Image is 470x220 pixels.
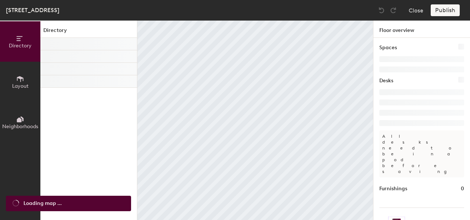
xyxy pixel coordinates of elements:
[2,123,38,130] span: Neighborhoods
[378,7,385,14] img: Undo
[390,7,397,14] img: Redo
[379,77,393,85] h1: Desks
[9,43,32,49] span: Directory
[12,83,29,89] span: Layout
[40,26,137,38] h1: Directory
[137,21,373,220] canvas: Map
[379,185,407,193] h1: Furnishings
[373,21,470,38] h1: Floor overview
[409,4,423,16] button: Close
[379,130,464,177] p: All desks need to be in a pod before saving
[461,185,464,193] h1: 0
[379,44,397,52] h1: Spaces
[6,6,59,15] div: [STREET_ADDRESS]
[23,199,62,208] span: Loading map ...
